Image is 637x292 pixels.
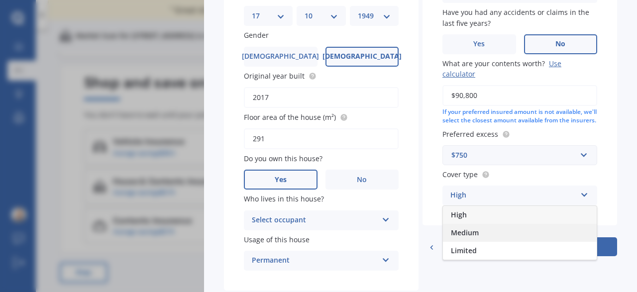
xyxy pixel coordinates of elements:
[252,214,378,226] div: Select occupant
[442,129,498,139] span: Preferred excess
[244,128,399,149] input: Enter floor area
[244,195,324,204] span: Who lives in this house?
[244,31,269,40] span: Gender
[473,40,485,48] span: Yes
[442,170,478,179] span: Cover type
[357,176,367,184] span: No
[242,52,319,61] span: [DEMOGRAPHIC_DATA]
[442,108,597,125] div: If your preferred insured amount is not available, we'll select the closest amount available from...
[451,246,477,255] span: Limited
[244,87,399,108] input: Enter year
[275,176,287,184] span: Yes
[252,255,378,267] div: Permanent
[451,228,479,237] span: Medium
[451,150,576,161] div: $750
[244,235,310,244] span: Usage of this house
[442,59,561,79] div: Use calculator
[244,112,336,122] span: Floor area of the house (m²)
[451,210,467,219] span: High
[555,40,565,48] span: No
[322,52,402,61] span: [DEMOGRAPHIC_DATA]
[244,71,305,81] span: Original year built
[442,59,545,68] span: What are your contents worth?
[244,154,322,163] span: Do you own this house?
[442,8,589,28] span: Have you had any accidents or claims in the last five years?
[442,85,597,106] input: Enter amount
[450,190,576,201] div: High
